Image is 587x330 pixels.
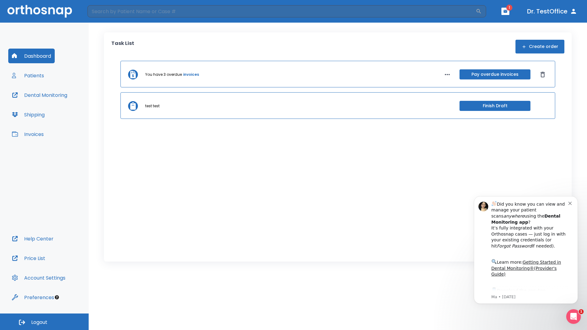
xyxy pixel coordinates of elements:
[111,40,134,53] p: Task List
[54,295,60,300] div: Tooltip anchor
[8,290,58,305] button: Preferences
[145,72,182,77] p: You have 3 overdue
[525,6,580,17] button: Dr. TestOffice
[515,40,564,53] button: Create order
[8,68,48,83] button: Patients
[27,101,81,112] a: App Store
[8,270,69,285] button: Account Settings
[460,101,530,111] button: Finish Draft
[27,107,104,113] p: Message from Ma, sent 2w ago
[465,187,587,313] iframe: Intercom notifications message
[31,319,47,326] span: Logout
[8,251,49,266] button: Price List
[566,309,581,324] iframe: Intercom live chat
[8,49,55,63] button: Dashboard
[8,127,47,141] button: Invoices
[8,88,71,102] button: Dental Monitoring
[538,70,548,79] button: Dismiss
[183,72,199,77] a: invoices
[104,13,109,18] button: Dismiss notification
[8,107,48,122] button: Shipping
[7,5,72,17] img: Orthosnap
[506,5,512,11] span: 1
[87,5,476,17] input: Search by Patient Name or Case #
[460,69,530,79] button: Pay overdue invoices
[8,231,57,246] button: Help Center
[27,100,104,131] div: Download the app: | ​ Let us know if you need help getting started!
[579,309,584,314] span: 1
[145,103,160,109] p: test test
